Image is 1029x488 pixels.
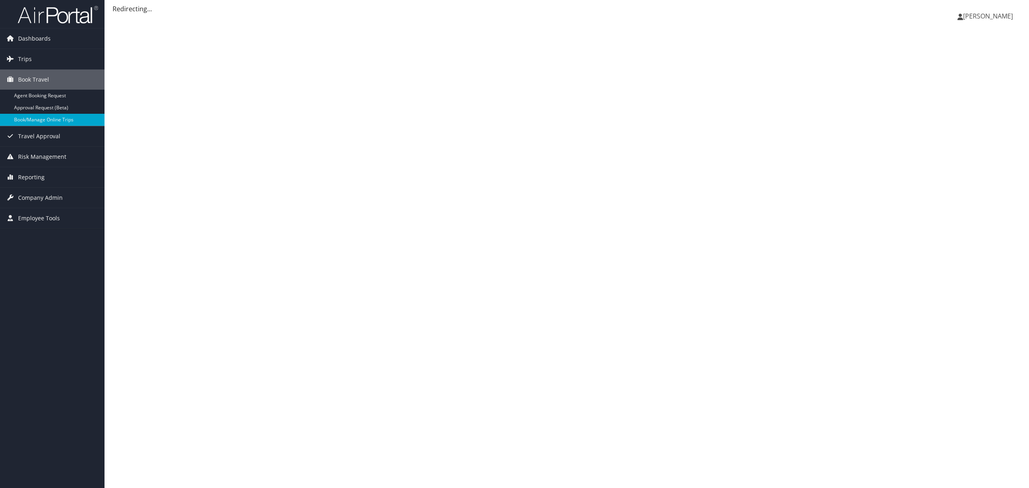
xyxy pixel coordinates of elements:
[18,70,49,90] span: Book Travel
[113,4,1021,14] div: Redirecting...
[957,4,1021,28] a: [PERSON_NAME]
[963,12,1013,21] span: [PERSON_NAME]
[18,49,32,69] span: Trips
[18,147,66,167] span: Risk Management
[18,167,45,187] span: Reporting
[18,126,60,146] span: Travel Approval
[18,29,51,49] span: Dashboards
[18,208,60,228] span: Employee Tools
[18,5,98,24] img: airportal-logo.png
[18,188,63,208] span: Company Admin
